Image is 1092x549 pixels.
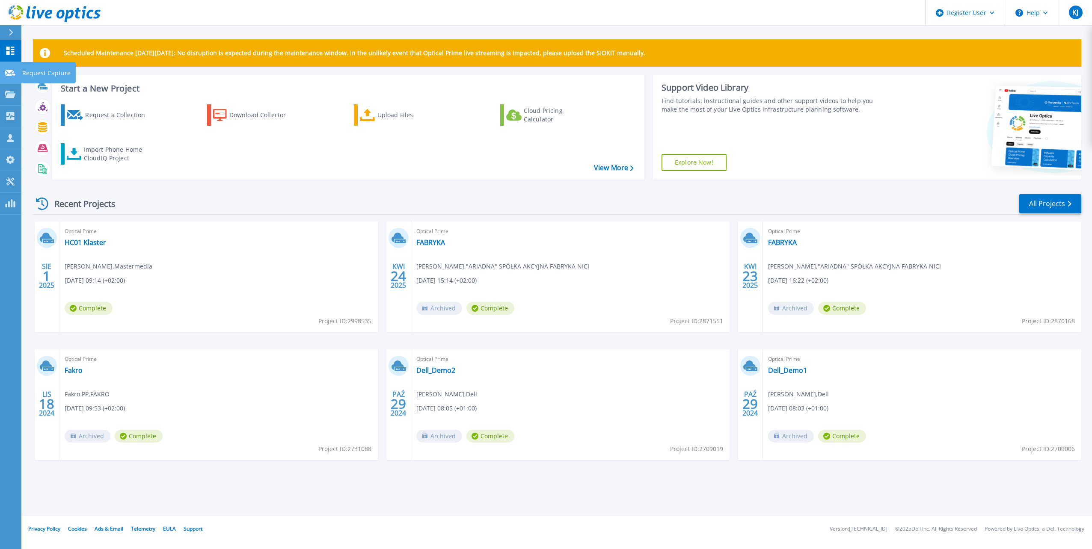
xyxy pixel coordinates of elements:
a: Explore Now! [662,154,727,171]
div: Upload Files [377,106,446,124]
a: Fakro [65,366,83,375]
span: Project ID: 2731088 [318,444,371,454]
span: Optical Prime [768,227,1076,236]
a: Request a Collection [61,104,156,126]
span: Optical Prime [65,227,373,236]
div: PAŹ 2024 [742,388,758,419]
p: Request Capture [22,62,71,84]
span: Complete [115,430,163,443]
span: Archived [416,302,462,315]
span: Complete [466,430,514,443]
div: Import Phone Home CloudIQ Project [84,145,151,162]
a: Telemetry [131,525,155,532]
span: [DATE] 09:14 (+02:00) [65,276,125,285]
span: 29 [742,400,758,407]
span: Archived [416,430,462,443]
a: View More [594,164,634,172]
a: Ads & Email [95,525,123,532]
span: KJ [1072,9,1078,16]
a: Cloud Pricing Calculator [500,104,596,126]
span: [PERSON_NAME] , "ARIADNA" SPÓŁKA AKCYJNA FABRYKA NICI [768,262,941,271]
span: [PERSON_NAME] , Dell [768,390,829,399]
span: [PERSON_NAME] , Dell [416,390,477,399]
span: Optical Prime [416,227,724,236]
div: SIE 2025 [39,260,55,292]
a: Dell_Demo2 [416,366,455,375]
li: Powered by Live Optics, a Dell Technology [985,526,1084,532]
div: KWI 2025 [390,260,407,292]
span: Project ID: 2870168 [1022,316,1075,326]
div: Support Video Library [662,82,883,93]
a: Dell_Demo1 [768,366,807,375]
div: KWI 2025 [742,260,758,292]
span: Project ID: 2871551 [670,316,723,326]
a: Upload Files [354,104,449,126]
span: Complete [65,302,113,315]
h3: Start a New Project [61,84,633,93]
a: FABRYKA [768,238,797,247]
div: PAŹ 2024 [390,388,407,419]
a: Cookies [68,525,87,532]
span: [DATE] 15:14 (+02:00) [416,276,477,285]
span: 24 [391,272,406,280]
a: EULA [163,525,176,532]
span: 18 [39,400,54,407]
div: Cloud Pricing Calculator [524,106,592,124]
a: FABRYKA [416,238,445,247]
div: Download Collector [229,106,298,124]
span: Complete [466,302,514,315]
li: © 2025 Dell Inc. All Rights Reserved [895,526,977,532]
a: All Projects [1019,194,1081,213]
a: Download Collector [207,104,303,126]
span: Archived [768,302,814,315]
span: Project ID: 2709006 [1022,444,1075,454]
span: Project ID: 2709019 [670,444,723,454]
a: Support [184,525,202,532]
span: Complete [818,302,866,315]
span: 1 [43,272,50,280]
div: Find tutorials, instructional guides and other support videos to help you make the most of your L... [662,97,883,114]
span: 29 [391,400,406,407]
div: LIS 2024 [39,388,55,419]
span: [DATE] 09:53 (+02:00) [65,404,125,413]
div: Recent Projects [33,193,127,214]
span: [DATE] 08:05 (+01:00) [416,404,477,413]
li: Version: [TECHNICAL_ID] [830,526,887,532]
span: Project ID: 2998535 [318,316,371,326]
span: Optical Prime [416,354,724,364]
span: [PERSON_NAME] , "ARIADNA" SPÓŁKA AKCYJNA FABRYKA NICI [416,262,589,271]
span: [DATE] 16:22 (+02:00) [768,276,828,285]
span: Fakro PP , FAKRO [65,390,110,399]
a: Privacy Policy [28,525,60,532]
span: [PERSON_NAME] , Mastermedia [65,262,152,271]
p: Scheduled Maintenance [DATE][DATE]: No disruption is expected during the maintenance window. In t... [64,50,645,56]
span: Complete [818,430,866,443]
div: Request a Collection [85,106,154,124]
span: Optical Prime [768,354,1076,364]
span: Archived [65,430,110,443]
span: Archived [768,430,814,443]
a: HC01 Klaster [65,238,106,247]
span: [DATE] 08:03 (+01:00) [768,404,828,413]
span: Optical Prime [65,354,373,364]
span: 23 [742,272,758,280]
